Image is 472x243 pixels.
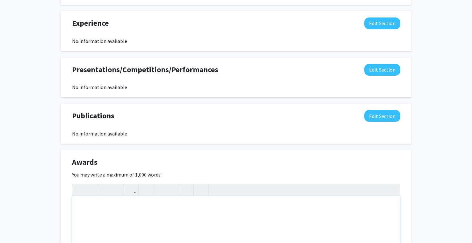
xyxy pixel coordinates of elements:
span: Awards [72,156,98,168]
button: Subscript [111,184,122,195]
button: Ordered list [166,184,177,195]
iframe: Chat [5,214,27,238]
button: Unordered list [155,184,166,195]
div: No information available [72,37,400,45]
button: Remove format [181,184,192,195]
div: No information available [72,130,400,137]
button: Insert horizontal rule [195,184,207,195]
button: Insert Image [140,184,151,195]
span: Presentations/Competitions/Performances [72,64,218,75]
button: Edit Experience [364,17,400,29]
button: Edit Presentations/Competitions/Performances [364,64,400,76]
button: Superscript [100,184,111,195]
label: You may write a maximum of 1,000 words: [72,171,162,178]
span: Publications [72,110,114,121]
button: Link [126,184,137,195]
button: Edit Publications [364,110,400,122]
button: Emphasis (Ctrl + I) [85,184,96,195]
button: Fullscreen [387,184,398,195]
span: Experience [72,17,109,29]
div: No information available [72,83,400,91]
button: Strong (Ctrl + B) [74,184,85,195]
